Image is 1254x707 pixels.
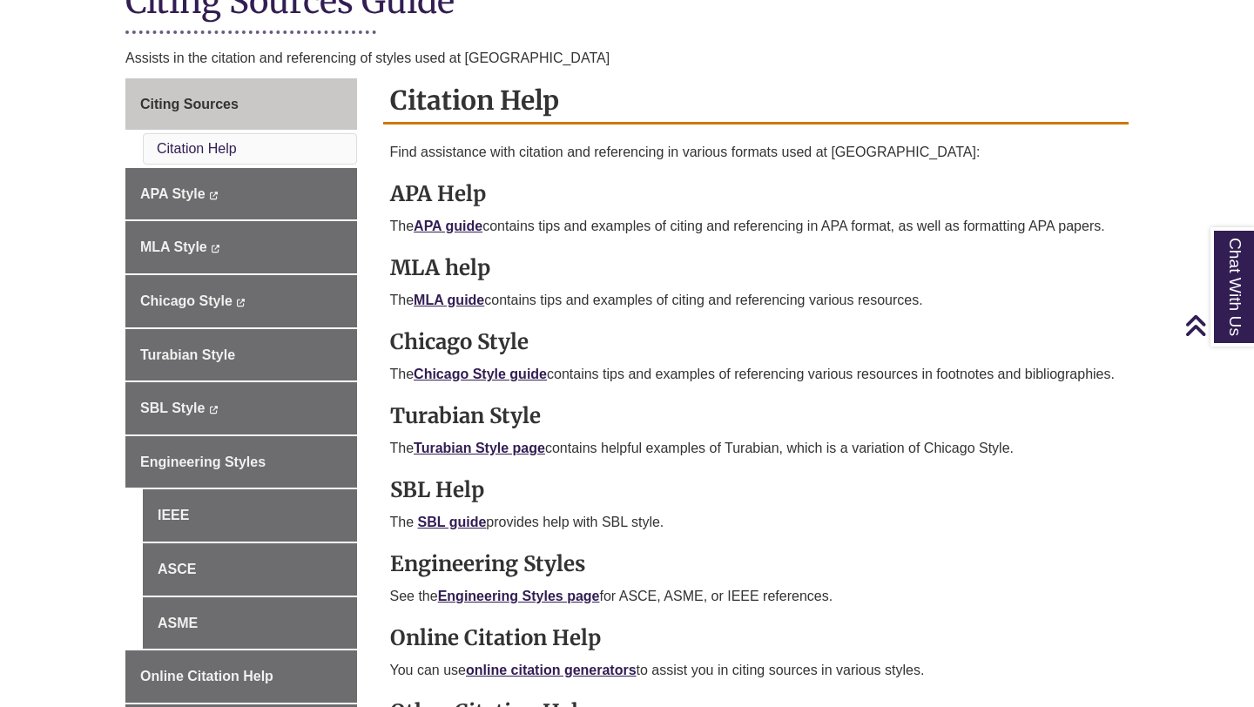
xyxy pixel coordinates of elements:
a: MLA guide [414,293,484,307]
a: APA guide [414,219,482,233]
a: APA Style [125,168,357,220]
a: Turabian Style [125,329,357,381]
p: The contains tips and examples of citing and referencing in APA format, as well as formatting APA... [390,216,1123,237]
span: Turabian Style [140,347,235,362]
a: Back to Top [1184,313,1250,337]
strong: APA Help [390,180,486,207]
h2: Citation Help [383,78,1129,125]
a: IEEE [143,489,357,542]
a: SBL Style [125,382,357,434]
p: The contains tips and examples of referencing various resources in footnotes and bibliographies. [390,364,1123,385]
a: MLA Style [125,221,357,273]
span: SBL Style [140,401,205,415]
strong: MLA help [390,254,490,281]
a: Turabian Style page [414,441,545,455]
span: Assists in the citation and referencing of styles used at [GEOGRAPHIC_DATA] [125,50,610,65]
a: Citing Sources [125,78,357,131]
a: Online Citation Help [125,650,357,703]
span: APA Style [140,186,206,201]
p: You can use to assist you in citing sources in various styles. [390,660,1123,681]
strong: Turabian Style [390,402,541,429]
span: Online Citation Help [140,669,273,683]
a: online citation generators [466,663,637,677]
a: Chicago Style guide [414,367,547,381]
p: The contains tips and examples of citing and referencing various resources. [390,290,1123,311]
i: This link opens in a new window [236,299,246,306]
i: This link opens in a new window [209,192,219,199]
i: This link opens in a new window [209,406,219,414]
strong: Online Citation Help [390,624,601,651]
a: ASME [143,597,357,650]
a: Engineering Styles page [438,589,600,603]
p: Find assistance with citation and referencing in various formats used at [GEOGRAPHIC_DATA]: [390,142,1123,163]
i: This link opens in a new window [211,245,220,252]
a: Chicago Style [125,275,357,327]
a: SBL guide [418,515,487,529]
span: Citing Sources [140,97,239,111]
a: Citation Help [157,141,237,156]
strong: Chicago Style [390,328,529,355]
a: Engineering Styles [125,436,357,488]
strong: SBL Help [390,476,484,503]
p: The contains helpful examples of Turabian, which is a variation of Chicago Style. [390,438,1123,459]
p: See the for ASCE, ASME, or IEEE references. [390,586,1123,607]
p: The provides help with SBL style. [390,512,1123,533]
a: ASCE [143,543,357,596]
span: Engineering Styles [140,454,266,469]
strong: Engineering Styles [390,550,585,577]
span: MLA Style [140,239,207,254]
span: Chicago Style [140,293,233,308]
